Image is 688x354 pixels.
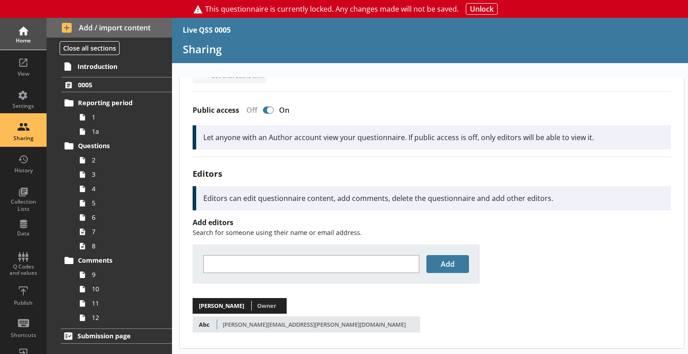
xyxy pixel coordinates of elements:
div: Q Codes and values [8,264,39,277]
div: Home [8,37,39,44]
span: 7 [92,227,159,236]
a: 12 [75,311,172,325]
span: 2 [92,156,159,164]
span: Submission page [77,332,156,340]
button: Unlock [466,3,498,15]
span: Search for someone using their name or email address. [193,228,362,237]
span: [PERSON_NAME] [196,300,247,312]
span: 1a [92,127,159,136]
div: [PERSON_NAME][EMAIL_ADDRESS][PERSON_NAME][DOMAIN_NAME] [223,320,406,328]
button: Add / import content [47,18,172,38]
span: 12 [92,313,159,322]
a: 4 [75,182,172,196]
span: Add / import content [62,23,157,33]
a: Reporting period [61,96,172,110]
span: 6 [92,213,159,222]
span: 0005 [78,81,156,89]
div: Sharing [8,135,39,142]
span: Reporting period [78,98,156,107]
a: Submission page [61,328,172,344]
li: Reporting period11a [65,96,172,139]
span: 3 [92,170,159,179]
div: Live QSS 0005 [183,25,231,35]
a: 2 [75,153,172,167]
h4: Add editors [193,218,671,227]
li: Questions2345678 [65,139,172,253]
span: Questions [78,141,156,150]
a: 11 [75,296,172,311]
a: Questions [61,139,172,153]
span: 5 [92,199,159,207]
span: This questionnaire is currently locked. Any changes made will not be saved. [205,4,459,14]
span: 11 [92,299,159,307]
div: Shortcuts [8,332,39,339]
label: Public access [193,106,239,115]
span: Abc [196,319,213,330]
a: Comments [61,253,172,268]
div: Collection Lists [8,198,39,212]
p: Editors can edit questionnaire content, add comments, delete the questionnaire and add other edit... [203,193,664,203]
div: On [275,105,297,115]
span: Comments [78,256,156,264]
a: 6 [75,210,172,225]
li: 0005Reporting period11aQuestions2345678Comments9101112 [47,77,172,324]
div: Publish [8,299,39,307]
div: Off [239,105,261,115]
span: 4 [92,184,159,193]
button: Add [426,255,469,273]
a: 8 [75,239,172,253]
a: 10 [75,282,172,296]
li: Comments9101112 [65,253,172,325]
span: 9 [92,270,159,279]
span: 8 [92,242,159,250]
span: Owner [257,302,276,310]
a: 1a [75,124,172,139]
button: Remove editor [406,319,417,330]
a: 5 [75,196,172,210]
a: 9 [75,268,172,282]
span: 10 [92,285,159,293]
button: Close all sections [60,41,120,55]
div: View [8,70,39,77]
span: 1 [92,113,159,121]
a: 3 [75,167,172,182]
a: 1 [75,110,172,124]
div: Settings [8,102,39,110]
div: Data [8,230,39,237]
p: Let anyone with an Author account view your questionnaire. If public access is off, only editors ... [203,132,664,142]
h3: Editors [193,168,671,179]
a: 0005 [61,77,172,92]
h1: Sharing [183,42,677,56]
span: Introduction [77,62,156,71]
a: 7 [75,225,172,239]
div: History [8,167,39,174]
a: Introduction [61,59,172,73]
